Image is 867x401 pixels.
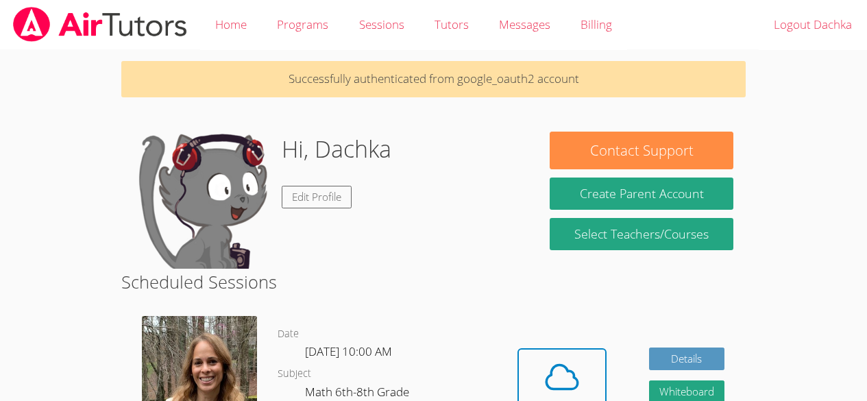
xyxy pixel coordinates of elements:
a: Edit Profile [282,186,352,208]
p: Successfully authenticated from google_oauth2 account [121,61,746,97]
h1: Hi, Dachka [282,132,391,167]
h2: Scheduled Sessions [121,269,746,295]
button: Contact Support [550,132,733,169]
dt: Subject [278,365,311,382]
dt: Date [278,326,299,343]
img: airtutors_banner-c4298cdbf04f3fff15de1276eac7730deb9818008684d7c2e4769d2f7ddbe033.png [12,7,188,42]
a: Select Teachers/Courses [550,218,733,250]
span: Messages [499,16,550,32]
button: Create Parent Account [550,178,733,210]
a: Details [649,348,724,370]
span: [DATE] 10:00 AM [305,343,392,359]
img: default.png [134,132,271,269]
